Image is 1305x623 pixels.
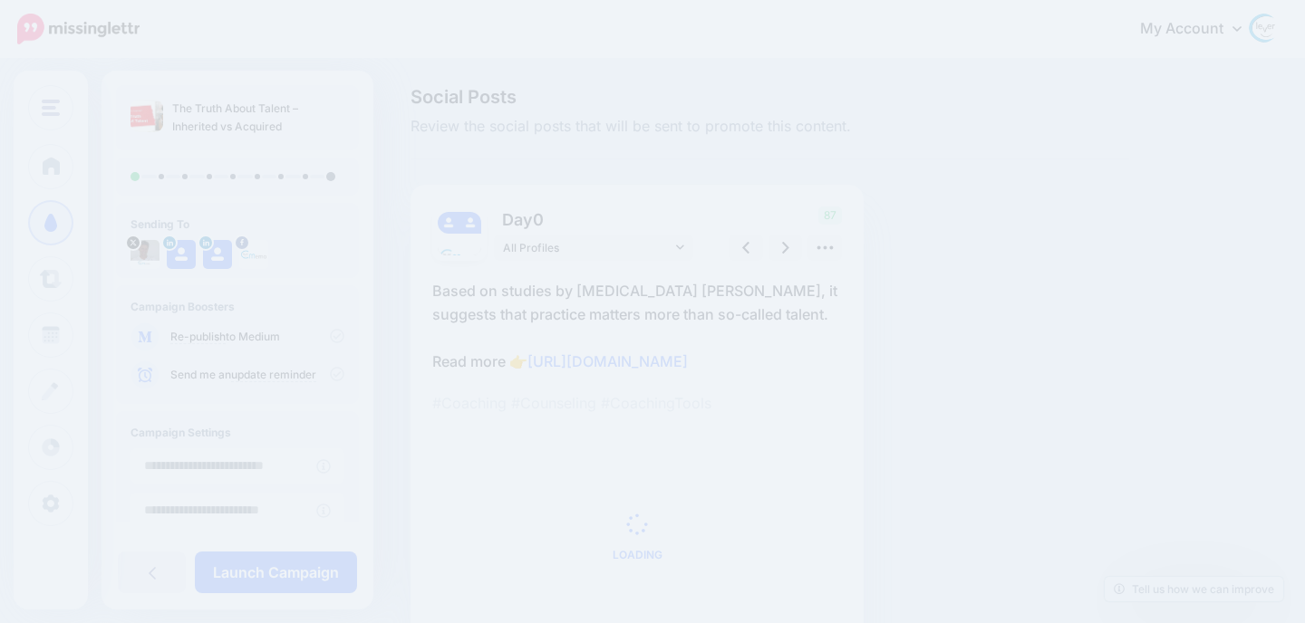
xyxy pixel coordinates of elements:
span: 87 [818,206,842,225]
p: Send me an [170,367,344,383]
p: Based on studies by [MEDICAL_DATA] [PERSON_NAME], it suggests that practice matters more than so-... [432,279,842,373]
p: Day [494,206,696,233]
img: Missinglettr [17,14,140,44]
a: All Profiles [494,235,693,261]
h4: Campaign Boosters [130,300,344,313]
a: Tell us how we can improve [1105,577,1283,601]
img: user_default_image.png [167,240,196,269]
div: Loading [613,513,662,561]
img: menu.png [42,100,60,116]
a: My Account [1122,7,1278,52]
a: [URL][DOMAIN_NAME] [527,352,688,370]
a: Re-publish [170,330,226,344]
h4: Sending To [130,217,344,231]
span: All Profiles [503,238,672,257]
span: Social Posts [411,88,1129,106]
img: 7bbcc547c33e8bb91acfa87bfc7883df_thumb.jpg [130,100,163,132]
a: update reminder [231,368,316,382]
h4: Campaign Settings [130,426,344,439]
img: user_default_image.png [203,240,232,269]
p: #Coaching #Counseling #CoachingTools [432,391,842,415]
span: Review the social posts that will be sent to promote this content. [411,115,1129,139]
img: OOKi_UEm-20801.jpg [130,240,159,269]
img: 18193956_1352207318168497_2630119938457215485_n-bsa31452.png [239,240,268,269]
img: 18193956_1352207318168497_2630119938457215485_n-bsa31452.png [438,234,481,277]
span: 0 [533,210,544,229]
p: The Truth About Talent – Inherited vs Acquired [172,100,344,136]
img: user_default_image.png [459,212,481,234]
p: to Medium [170,329,344,345]
img: user_default_image.png [438,212,459,234]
